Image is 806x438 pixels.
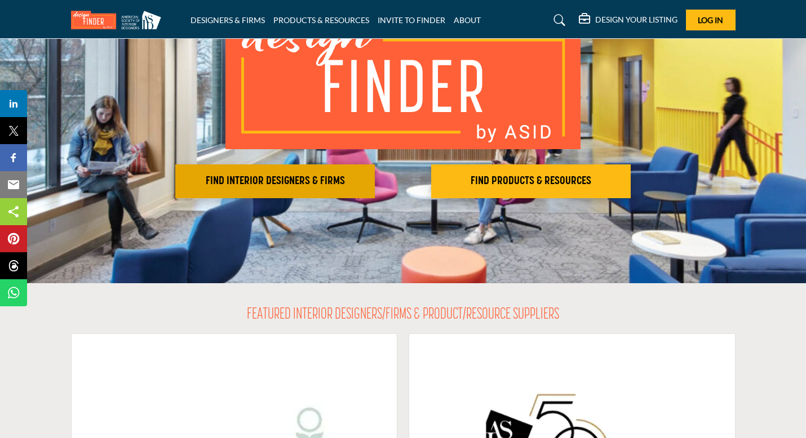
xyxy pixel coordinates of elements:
button: FIND PRODUCTS & RESOURCES [431,164,631,198]
a: INVITE TO FINDER [378,15,445,25]
span: Log In [698,15,723,25]
h2: FEATURED INTERIOR DESIGNERS/FIRMS & PRODUCT/RESOURCE SUPPLIERS [247,306,559,325]
a: ABOUT [454,15,481,25]
div: DESIGN YOUR LISTING [579,14,677,27]
h2: FIND INTERIOR DESIGNERS & FIRMS [179,175,371,188]
a: PRODUCTS & RESOURCES [273,15,369,25]
a: Search [543,11,573,29]
button: Log In [686,10,736,30]
h5: DESIGN YOUR LISTING [595,15,677,25]
img: Site Logo [71,11,167,29]
img: image [225,3,581,149]
a: DESIGNERS & FIRMS [191,15,265,25]
h2: FIND PRODUCTS & RESOURCES [435,175,627,188]
button: FIND INTERIOR DESIGNERS & FIRMS [175,164,375,198]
